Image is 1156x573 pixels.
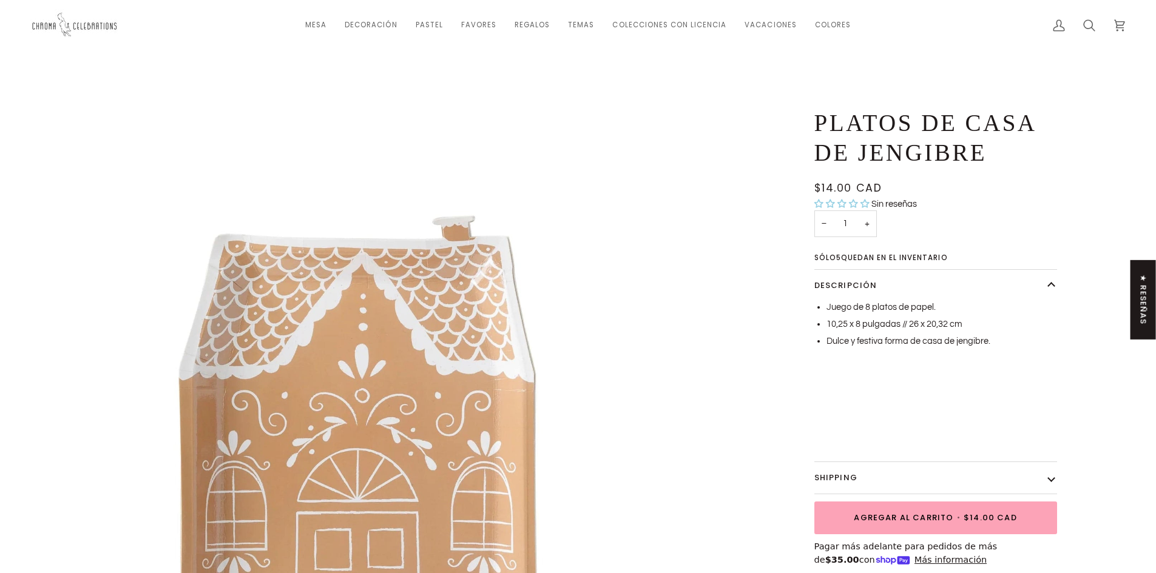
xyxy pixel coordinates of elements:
input: Cantidad [814,210,877,238]
span: Regalos [515,20,550,30]
span: Pastel [416,20,443,30]
span: Colecciones con licencia [612,20,726,30]
span: $14.00 CAD [964,512,1017,524]
li: Juego de 8 platos de papel. [826,301,1057,314]
button: Shipping [814,462,1057,494]
span: Mesa [305,20,326,30]
h1: Platos de casa de jengibre [814,109,1048,168]
span: Colores [815,20,851,30]
span: $14.00 CAD [814,181,882,195]
span: • [953,512,964,524]
span: favores [461,20,496,30]
span: Decoración [345,20,397,30]
div: Click to open Judge.me floating reviews tab [1131,260,1156,339]
button: Disminuir cantidad [814,210,834,238]
span: Sólo quedan en el inventario [814,255,950,262]
span: Agregar al carrito [854,512,953,524]
button: Aumentar cantidad [857,210,877,238]
img: Chroma Celebrations [30,9,121,41]
span: 5 [836,253,841,263]
span: Vacaciones [745,20,796,30]
span: Temas [568,20,594,30]
li: 10,25 x 8 pulgadas // 26 x 20,32 cm [826,318,1057,331]
button: Agregar al carrito [814,501,1057,534]
li: Dulce y festiva forma de casa de jengibre. [826,335,1057,348]
span: Sin reseñas [871,199,917,209]
button: Descripción [814,270,1057,301]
